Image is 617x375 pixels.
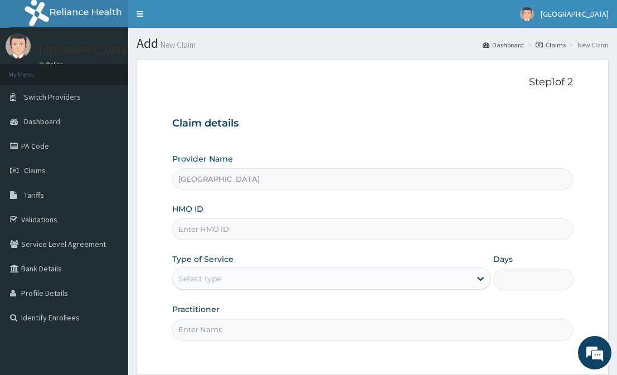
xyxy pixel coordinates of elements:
p: Step 1 of 2 [172,76,572,89]
h1: Add [137,36,609,51]
a: Online [39,61,66,69]
span: Dashboard [24,116,60,126]
h3: Claim details [172,118,572,130]
img: User Image [6,33,31,59]
span: Claims [24,165,46,176]
label: HMO ID [172,203,203,215]
div: Select type [178,273,221,284]
a: Dashboard [483,40,524,50]
li: New Claim [567,40,609,50]
img: User Image [520,7,534,21]
span: [GEOGRAPHIC_DATA] [541,9,609,19]
label: Provider Name [172,153,233,164]
p: [GEOGRAPHIC_DATA] [39,45,131,55]
input: Enter HMO ID [172,218,572,240]
label: Days [493,254,513,265]
span: Tariffs [24,190,44,200]
label: Type of Service [172,254,234,265]
span: Switch Providers [24,92,81,102]
label: Practitioner [172,304,220,315]
small: New Claim [158,41,196,49]
a: Claims [536,40,566,50]
input: Enter Name [172,319,572,340]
